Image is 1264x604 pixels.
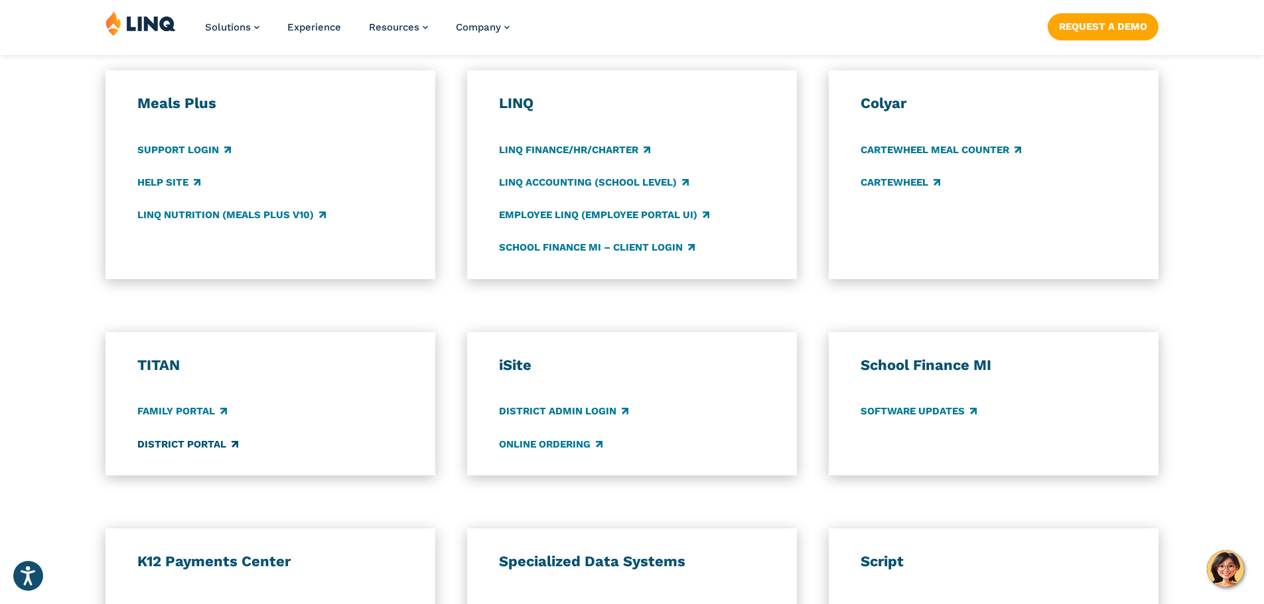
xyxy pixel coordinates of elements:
[499,404,628,419] a: District Admin Login
[1207,550,1244,587] button: Hello, have a question? Let’s chat.
[456,21,501,33] span: Company
[1048,11,1159,40] nav: Button Navigation
[499,208,709,222] a: Employee LINQ (Employee Portal UI)
[861,94,1127,113] h3: Colyar
[861,143,1021,157] a: CARTEWHEEL Meal Counter
[137,143,231,157] a: Support Login
[105,11,176,36] img: LINQ | K‑12 Software
[137,208,326,222] a: LINQ Nutrition (Meals Plus v10)
[205,21,259,33] a: Solutions
[499,143,650,157] a: LINQ Finance/HR/Charter
[499,552,766,571] h3: Specialized Data Systems
[499,437,602,452] a: Online Ordering
[1048,13,1159,40] a: Request a Demo
[369,21,419,33] span: Resources
[861,552,1127,571] h3: Script
[499,240,695,255] a: School Finance MI – Client Login
[137,437,238,452] a: District Portal
[137,404,227,419] a: Family Portal
[861,175,940,190] a: CARTEWHEEL
[287,21,341,33] a: Experience
[861,404,977,419] a: Software Updates
[499,94,766,113] h3: LINQ
[456,21,510,33] a: Company
[137,175,200,190] a: Help Site
[205,21,251,33] span: Solutions
[137,356,404,375] h3: TITAN
[499,356,766,375] h3: iSite
[137,552,404,571] h3: K12 Payments Center
[369,21,428,33] a: Resources
[861,356,1127,375] h3: School Finance MI
[499,175,689,190] a: LINQ Accounting (school level)
[205,11,510,54] nav: Primary Navigation
[137,94,404,113] h3: Meals Plus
